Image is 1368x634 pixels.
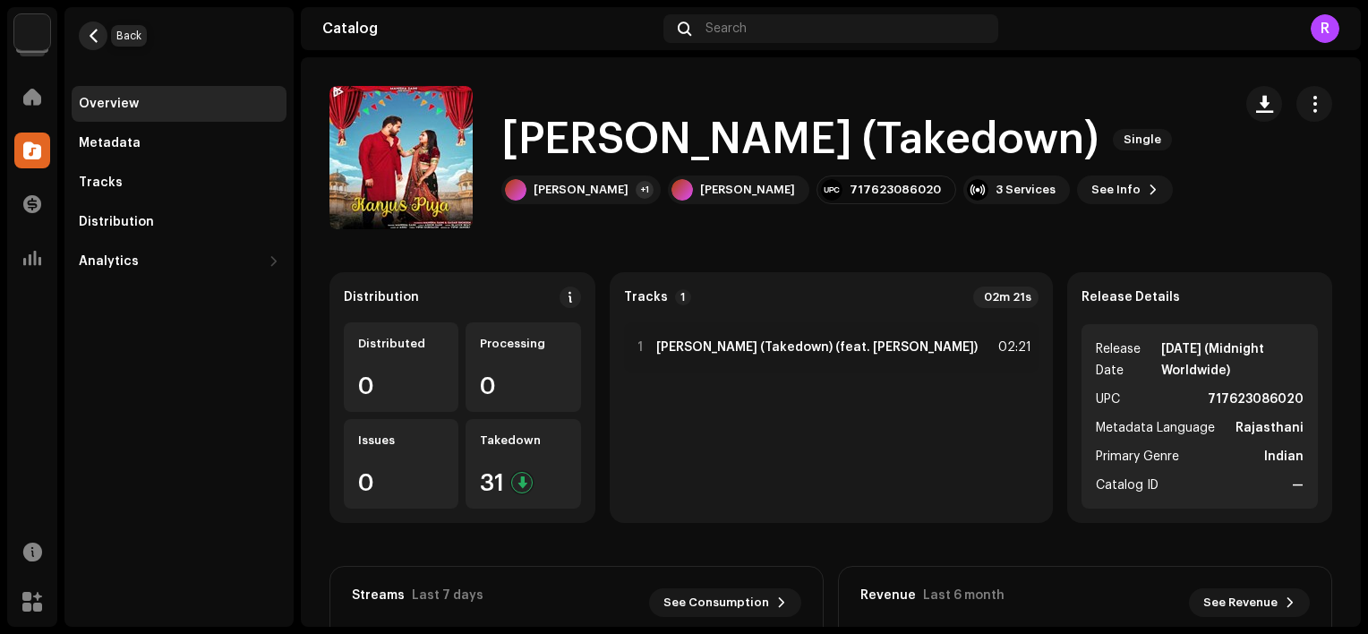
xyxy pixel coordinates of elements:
[1096,338,1158,381] span: Release Date
[79,254,139,269] div: Analytics
[534,183,628,197] div: [PERSON_NAME]
[1292,475,1304,496] strong: —
[636,181,654,199] div: +1
[322,21,656,36] div: Catalog
[850,183,941,197] div: 717623086020
[923,588,1005,603] div: Last 6 month
[412,588,483,603] div: Last 7 days
[1203,585,1278,621] span: See Revenue
[1113,129,1172,150] span: Single
[1264,446,1304,467] strong: Indian
[1189,588,1310,617] button: See Revenue
[1161,338,1304,381] strong: [DATE] (Midnight Worldwide)
[1096,389,1120,410] span: UPC
[79,176,123,190] div: Tracks
[14,14,50,50] img: a6437e74-8c8e-4f74-a1ce-131745af0155
[1096,417,1215,439] span: Metadata Language
[1208,389,1304,410] strong: 717623086020
[72,204,286,240] re-m-nav-item: Distribution
[973,287,1039,308] div: 02m 21s
[624,290,668,304] strong: Tracks
[705,21,747,36] span: Search
[1096,446,1179,467] span: Primary Genre
[992,337,1031,358] div: 02:21
[358,433,444,448] div: Issues
[352,588,405,603] div: Streams
[72,244,286,279] re-m-nav-dropdown: Analytics
[358,337,444,351] div: Distributed
[663,585,769,621] span: See Consumption
[1096,475,1159,496] span: Catalog ID
[79,97,139,111] div: Overview
[79,136,141,150] div: Metadata
[656,340,978,355] strong: [PERSON_NAME] (Takedown) (feat. [PERSON_NAME])
[480,337,566,351] div: Processing
[480,433,566,448] div: Takedown
[996,183,1056,197] div: 3 Services
[649,588,801,617] button: See Consumption
[72,165,286,201] re-m-nav-item: Tracks
[344,290,419,304] div: Distribution
[860,588,916,603] div: Revenue
[1082,290,1180,304] strong: Release Details
[1077,176,1173,204] button: See Info
[79,215,154,229] div: Distribution
[501,111,1099,168] h1: [PERSON_NAME] (Takedown)
[675,289,691,305] p-badge: 1
[700,183,795,197] div: [PERSON_NAME]
[1091,172,1141,208] span: See Info
[1311,14,1339,43] div: R
[72,86,286,122] re-m-nav-item: Overview
[72,125,286,161] re-m-nav-item: Metadata
[1235,417,1304,439] strong: Rajasthani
